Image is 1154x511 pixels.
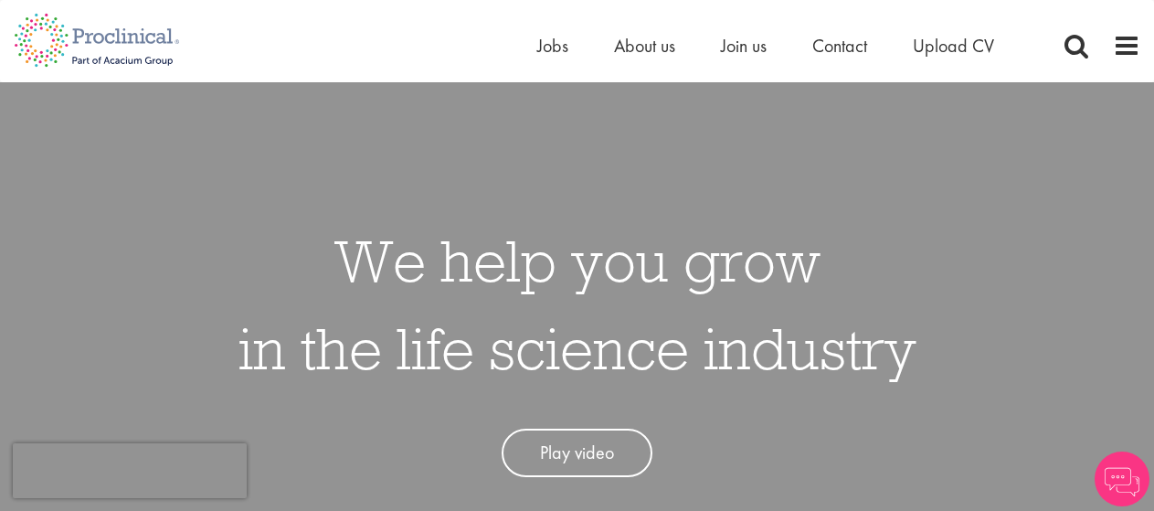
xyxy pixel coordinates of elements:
[502,429,652,477] a: Play video
[812,34,867,58] a: Contact
[238,217,916,392] h1: We help you grow in the life science industry
[721,34,767,58] a: Join us
[1095,452,1149,506] img: Chatbot
[537,34,568,58] a: Jobs
[614,34,675,58] a: About us
[913,34,994,58] a: Upload CV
